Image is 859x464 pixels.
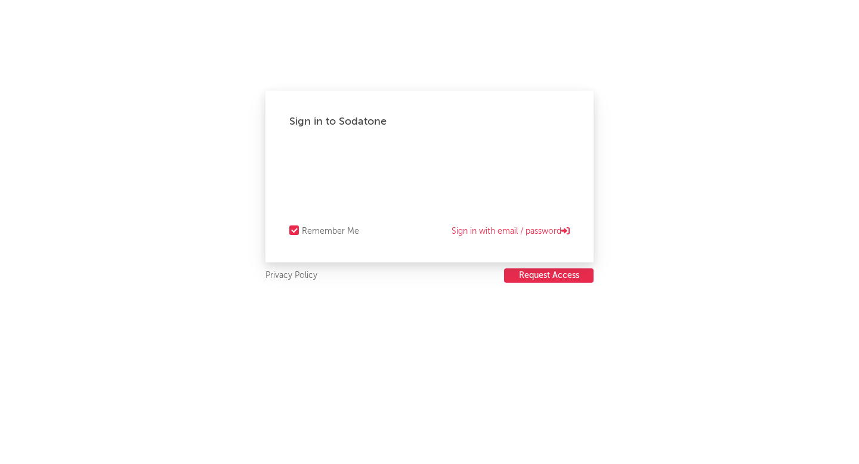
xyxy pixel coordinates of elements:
[265,268,317,283] a: Privacy Policy
[452,224,570,239] a: Sign in with email / password
[302,224,359,239] div: Remember Me
[289,115,570,129] div: Sign in to Sodatone
[504,268,594,283] button: Request Access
